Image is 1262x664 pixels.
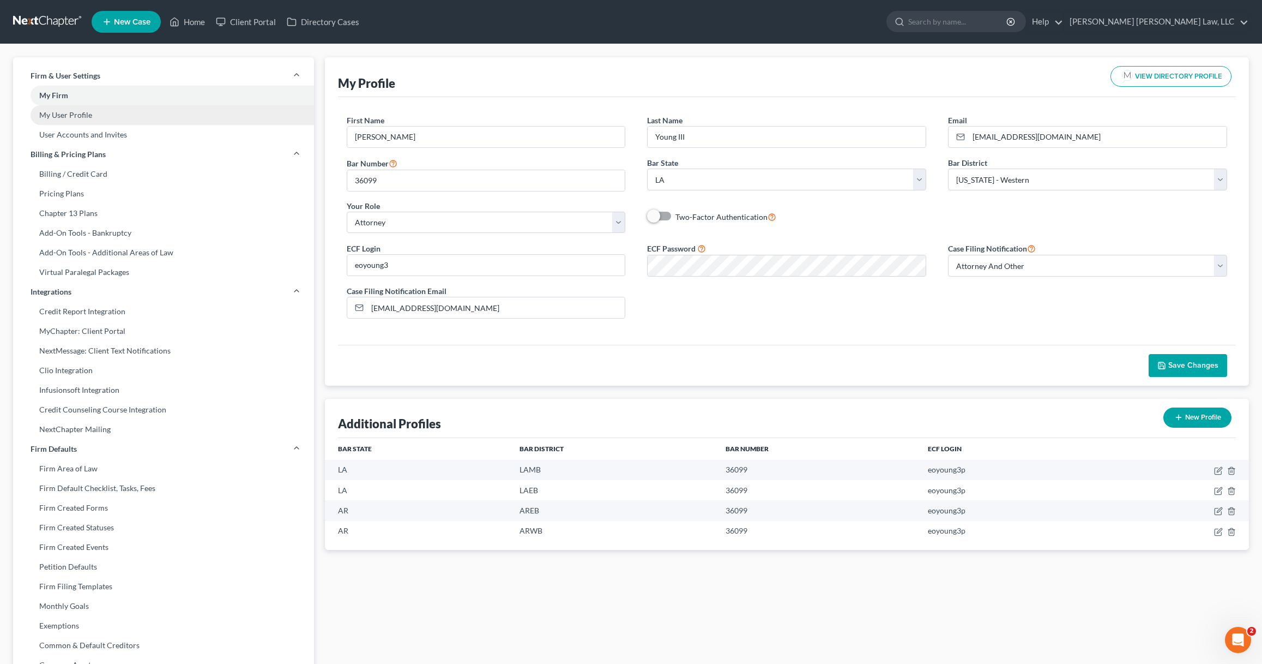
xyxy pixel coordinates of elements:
a: Home [164,12,210,32]
input: Enter ecf login... [347,255,625,276]
label: Case Filing Notification [948,242,1036,255]
td: eoyoung3p [919,460,1103,480]
input: Enter first name... [347,127,625,147]
td: 36099 [717,500,919,521]
a: Credit Counseling Course Integration [13,400,314,420]
input: Enter notification email.. [367,297,625,318]
input: Search by name... [908,11,1008,32]
label: ECF Login [347,243,381,254]
td: 36099 [717,460,919,480]
td: eoyoung3p [919,480,1103,500]
button: VIEW DIRECTORY PROFILE [1110,66,1231,87]
a: Petition Defaults [13,557,314,577]
a: Add-On Tools - Bankruptcy [13,223,314,243]
td: AR [325,500,511,521]
a: Billing / Credit Card [13,164,314,184]
a: User Accounts and Invites [13,125,314,145]
a: Client Portal [210,12,281,32]
a: Common & Default Creditors [13,636,314,655]
a: Firm Default Checklist, Tasks, Fees [13,478,314,498]
button: New Profile [1163,408,1231,428]
a: Pricing Plans [13,184,314,204]
a: Monthly Goals [13,596,314,616]
label: Bar Number [347,157,397,170]
input: # [347,170,625,191]
a: Firm Created Forms [13,498,314,518]
a: Virtual Paralegal Packages [13,262,314,282]
a: Help [1026,12,1063,32]
span: Firm Defaults [31,444,77,454]
td: 36099 [717,521,919,541]
th: Bar Number [717,438,919,460]
th: ECF Login [919,438,1103,460]
a: Firm Filing Templates [13,577,314,596]
a: Exemptions [13,616,314,636]
input: Enter email... [969,127,1227,147]
a: Firm Created Events [13,537,314,557]
a: Chapter 13 Plans [13,204,314,223]
td: eoyoung3p [919,500,1103,521]
td: AREB [511,500,717,521]
img: modern-attorney-logo-488310dd42d0e56951fffe13e3ed90e038bc441dd813d23dff0c9337a977f38e.png [1120,69,1135,84]
span: Integrations [31,286,71,297]
a: Firm Defaults [13,439,314,459]
a: Firm & User Settings [13,66,314,86]
a: My User Profile [13,105,314,125]
td: LA [325,460,511,480]
label: Case Filing Notification Email [347,285,446,297]
a: Integrations [13,282,314,302]
a: Clio Integration [13,361,314,380]
span: Last Name [647,116,683,125]
span: Save Changes [1168,361,1218,370]
td: eoyoung3p [919,521,1103,541]
a: Credit Report Integration [13,302,314,321]
a: Infusionsoft Integration [13,380,314,400]
a: Firm Created Statuses [13,518,314,537]
span: First Name [347,116,384,125]
a: Billing & Pricing Plans [13,145,314,164]
iframe: Intercom live chat [1225,627,1251,653]
span: Email [948,116,967,125]
span: Your Role [347,201,380,211]
label: ECF Password [647,243,696,254]
label: Bar State [647,157,678,169]
span: Billing & Pricing Plans [31,149,106,160]
td: LAMB [511,460,717,480]
a: Firm Area of Law [13,459,314,478]
a: MyChapter: Client Portal [13,321,314,341]
a: Add-On Tools - Additional Areas of Law [13,243,314,262]
label: Bar District [948,157,987,169]
td: AR [325,521,511,541]
div: My Profile [338,75,395,91]
a: NextChapter Mailing [13,420,314,439]
td: LA [325,480,511,500]
input: Enter last name... [648,127,926,147]
td: 36099 [717,480,919,500]
a: [PERSON_NAME] [PERSON_NAME] Law, LLC [1064,12,1248,32]
th: Bar District [511,438,717,460]
span: Two-Factor Authentication [675,212,768,222]
span: VIEW DIRECTORY PROFILE [1135,73,1222,80]
td: LAEB [511,480,717,500]
button: Save Changes [1149,354,1227,377]
a: NextMessage: Client Text Notifications [13,341,314,361]
span: 2 [1247,627,1256,636]
a: My Firm [13,86,314,105]
td: ARWB [511,521,717,541]
span: Firm & User Settings [31,70,100,81]
div: Additional Profiles [338,416,441,432]
a: Directory Cases [281,12,365,32]
th: Bar State [325,438,511,460]
span: New Case [114,18,150,26]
